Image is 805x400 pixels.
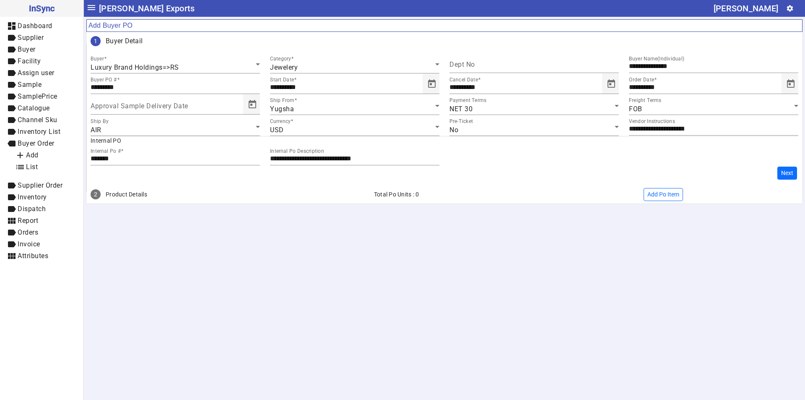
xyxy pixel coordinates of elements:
[424,76,439,92] button: Open calendar
[91,126,101,134] span: AIR
[26,163,38,171] span: List
[7,56,17,66] mat-icon: label
[449,60,475,68] mat-label: Dept No
[270,77,294,83] mat-label: Start Date
[7,216,17,226] mat-icon: view_module
[7,92,17,102] mat-icon: label
[94,37,97,45] span: 1
[18,81,42,89] span: Sample
[18,22,52,30] span: Dashboard
[18,57,41,65] span: Facility
[629,105,642,113] span: FOB
[7,139,17,149] mat-icon: label
[26,151,39,159] span: Add
[18,116,57,124] span: Channel Sku
[449,77,478,83] mat-label: Cancel Date
[629,77,654,83] mat-label: Order Date
[245,97,260,112] button: Open calendar
[18,128,60,136] span: Inventory List
[7,33,17,43] mat-icon: label
[7,192,17,202] mat-icon: label
[18,34,44,42] span: Supplier
[8,161,83,173] a: List
[91,63,179,71] span: Luxury Brand Holdings=>RS
[783,76,798,92] button: Open calendar
[86,3,96,13] mat-icon: menu
[7,68,17,78] mat-icon: label
[7,103,17,113] mat-icon: label
[91,77,117,83] mat-label: Buyer PO #
[270,118,291,124] mat-label: Currency
[18,193,47,201] span: Inventory
[270,63,298,71] span: Jewelery
[629,118,675,124] mat-label: Vendor Instructions
[15,150,25,160] mat-icon: add
[18,139,55,147] span: Buyer Order
[91,118,109,124] mat-label: Ship By
[7,21,17,31] mat-icon: dashboard
[18,45,36,53] span: Buyer
[629,97,662,103] mat-label: Freight Terms
[106,37,143,45] div: Buyer Detail
[18,92,57,100] span: SamplePrice
[91,102,188,110] mat-label: Approval Sample Delivery Date
[7,227,17,238] mat-icon: label
[15,162,25,172] mat-icon: list
[270,148,324,154] mat-label: Internal Po Description
[629,56,685,62] mat-label: Buyer Name(Individual)
[18,205,46,213] span: Dispatch
[7,180,17,191] mat-icon: label
[18,252,48,260] span: Attributes
[270,105,294,113] span: Yugsha
[7,44,17,55] mat-icon: label
[18,104,50,112] span: Catalogue
[7,2,77,15] span: InSync
[91,56,104,62] mat-label: Buyer
[18,217,38,225] span: Report
[270,56,291,62] mat-label: Category
[714,2,778,15] div: [PERSON_NAME]
[7,80,17,90] mat-icon: label
[18,240,40,248] span: Invoice
[449,105,473,113] span: NET 30
[786,5,794,12] mat-icon: settings
[604,76,619,92] button: Open calendar
[99,2,195,15] span: [PERSON_NAME] Exports
[18,181,62,189] span: Supplier Order
[7,251,17,261] mat-icon: view_module
[777,167,797,180] button: Next
[7,115,17,125] mat-icon: label
[7,127,17,137] mat-icon: label
[91,148,121,154] mat-label: Internal Po #
[644,188,683,201] button: Add Po Item
[270,126,284,134] span: USD
[369,190,637,199] div: Total Po Units : 0
[449,118,473,124] mat-label: Pre-Ticket
[18,228,38,236] span: Orders
[449,126,458,134] span: No
[449,97,486,103] mat-label: Payment Terms
[8,149,83,161] a: Add
[101,190,369,199] div: Product Details
[91,137,121,144] span: Internal PO
[7,204,17,214] mat-icon: label
[270,97,294,103] mat-label: Ship From
[94,190,97,199] span: 2
[88,21,132,30] span: Add Buyer PO
[7,239,17,249] mat-icon: label
[18,69,55,77] span: Assign user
